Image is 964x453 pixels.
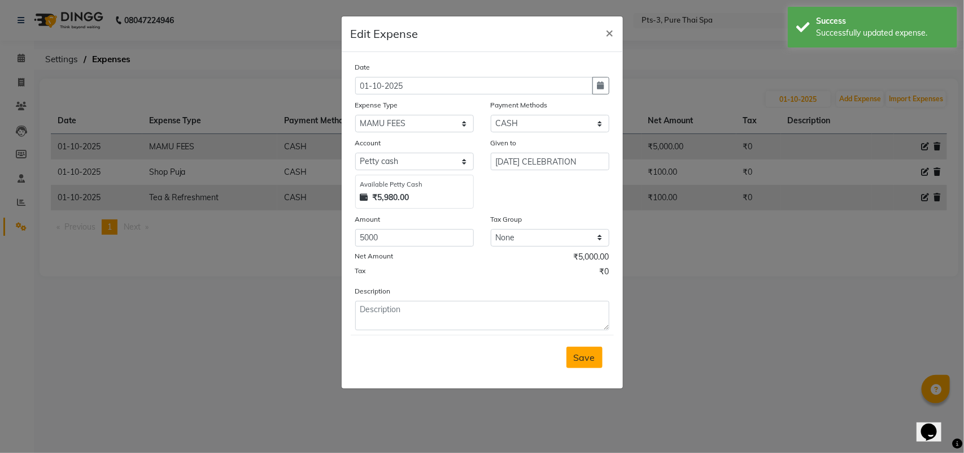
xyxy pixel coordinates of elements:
label: Description [355,286,391,296]
label: Given to [491,138,517,148]
label: Tax Group [491,214,522,225]
label: Amount [355,214,381,225]
strong: ₹5,980.00 [373,192,409,204]
label: Date [355,62,370,72]
div: Successfully updated expense. [816,27,949,39]
label: Account [355,138,381,148]
input: Amount [355,229,474,247]
h5: Edit Expense [351,25,418,42]
iframe: chat widget [917,408,953,442]
div: Success [816,15,949,27]
div: Available Petty Cash [360,180,469,189]
label: Expense Type [355,100,398,110]
span: ₹5,000.00 [574,251,609,266]
button: Close [597,16,623,48]
span: Save [574,352,595,363]
span: ₹0 [600,266,609,281]
label: Tax [355,266,366,276]
label: Payment Methods [491,100,548,110]
button: Save [566,347,603,368]
input: Given to [491,153,609,170]
label: Net Amount [355,251,394,261]
span: × [606,24,614,41]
